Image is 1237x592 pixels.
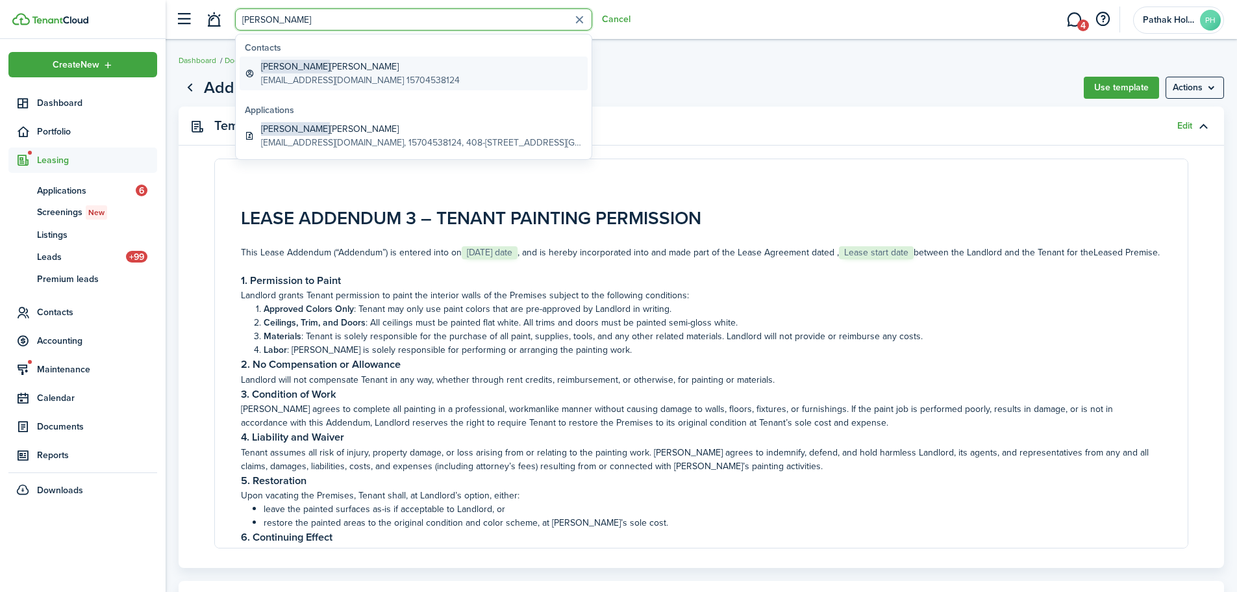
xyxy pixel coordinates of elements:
[261,122,330,136] span: [PERSON_NAME]
[179,55,216,66] a: Dashboard
[261,136,582,149] global-search-item-description: [EMAIL_ADDRESS][DOMAIN_NAME], 15704538124, 408-[STREET_ADDRESS][GEOGRAPHIC_DATA][STREET_ADDRESS][...
[261,73,460,87] global-search-item-description: [EMAIL_ADDRESS][DOMAIN_NAME] 15704538124
[126,251,147,263] span: +99
[235,8,592,31] input: Search for anything...
[1166,77,1224,99] menu-btn: Actions
[264,316,366,329] strong: Ceilings, Trim, and Doors
[261,60,330,73] span: [PERSON_NAME]
[8,90,157,116] a: Dashboard
[53,60,99,70] span: Create New
[241,446,1162,473] p: Tenant assumes all risk of injury, property damage, or loss arising from or relating to the paint...
[8,246,157,268] a: Leads+99
[264,343,287,357] strong: Labor
[261,60,460,73] global-search-item-title: [PERSON_NAME]
[245,103,588,117] global-search-list-title: Applications
[1143,16,1195,25] span: Pathak Holding LLC
[240,119,588,153] a: [PERSON_NAME][PERSON_NAME][EMAIL_ADDRESS][DOMAIN_NAME], 15704538124, 408-[STREET_ADDRESS][GEOGRAP...
[264,343,1162,357] li: : [PERSON_NAME] is solely responsible for performing or arranging the painting work.
[264,502,1162,516] li: leave the painted surfaces as-is if acceptable to Landlord, or
[1166,77,1224,99] button: Open menu
[8,179,157,201] a: Applications6
[37,272,157,286] span: Premium leads
[136,185,147,196] span: 6
[201,3,226,36] a: Notifications
[179,77,201,99] a: Go back
[8,268,157,290] a: Premium leads
[37,448,157,462] span: Reports
[241,473,1162,489] h3: 5. Restoration
[37,305,157,319] span: Contacts
[1200,10,1221,31] avatar-text: PH
[261,122,582,136] global-search-item-title: [PERSON_NAME]
[1093,246,1160,259] span: Leased Premise.
[264,302,1162,316] li: : Tenant may only use paint colors that are pre-approved by Landlord in writing.
[241,357,1162,373] h3: 2. No Compensation or Allowance
[245,41,588,55] global-search-list-title: Contacts
[37,391,157,405] span: Calendar
[241,387,1162,403] h3: 3. Condition of Work
[264,329,301,343] strong: Materials
[37,483,83,497] span: Downloads
[241,546,1162,560] p: All other terms and conditions of the Lease remain unchanged and in full force and effect.
[37,125,157,138] span: Portfolio
[37,228,157,242] span: Listings
[171,7,196,32] button: Open sidebar
[241,205,1162,232] h1: LEASE ADDENDUM 3 – TENANT PAINTING PERMISSION
[241,273,1162,289] h3: 1. Permission to Paint
[1092,8,1114,31] button: Open resource center
[1192,115,1214,137] button: Toggle accordion
[37,420,157,433] span: Documents
[241,489,1162,502] p: Upon vacating the Premises, Tenant shall, at Landlord’s option, either:
[602,14,631,25] button: Cancel
[37,334,157,348] span: Accounting
[8,443,157,468] a: Reports
[241,289,1162,302] p: Landlord grants Tenant permission to paint the interior walls of the Premises subject to the foll...
[8,52,157,77] button: Open menu
[37,205,157,220] span: Screenings
[240,57,588,90] a: [PERSON_NAME][PERSON_NAME][EMAIL_ADDRESS][DOMAIN_NAME] 15704538124
[32,16,88,24] img: TenantCloud
[214,118,268,133] panel-main-title: Template
[1177,121,1192,131] a: Edit
[241,530,1162,546] h3: 6. Continuing Effect
[1062,3,1086,36] a: Messaging
[37,363,157,376] span: Maintenance
[179,159,1224,568] panel-main-body: Toggle accordion
[1084,77,1159,99] button: Use template
[264,329,1162,343] li: : Tenant is solely responsible for the purchase of all paint, supplies, tools, and any other rela...
[264,302,354,316] strong: Approved Colors Only
[12,13,30,25] img: TenantCloud
[37,153,157,167] span: Leasing
[241,373,1162,387] p: Landlord will not compensate Tenant in any way, whether through rent credits, reimbursement, or o...
[8,224,157,246] a: Listings
[225,55,299,66] a: Document Templates
[37,250,126,264] span: Leads
[204,75,527,100] h1: Addendum To Allow Tenant To Alter Property
[1077,19,1089,31] span: 4
[88,207,105,218] span: New
[264,516,1162,530] li: restore the painted areas to the original condition and color scheme, at [PERSON_NAME]’s sole cost.
[569,10,590,30] button: Clear search
[37,96,157,110] span: Dashboard
[241,402,1162,430] p: [PERSON_NAME] agrees to complete all painting in a professional, workmanlike manner without causi...
[264,316,1162,329] li: : All ceilings must be painted flat white. All trims and doors must be painted semi-gloss white.
[37,184,136,198] span: Applications
[8,201,157,224] a: ScreeningsNew
[241,430,1162,446] h3: 4. Liability and Waiver
[241,246,1162,259] p: This Lease Addendum (“Addendum”) is entered into on , and is hereby incorporated into and made pa...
